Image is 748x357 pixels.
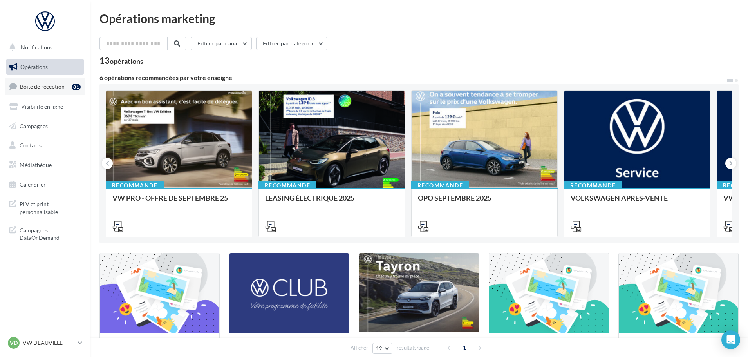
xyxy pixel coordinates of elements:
span: Notifications [21,44,52,51]
div: Recommandé [411,181,469,190]
span: PLV et print personnalisable [20,199,81,216]
a: Boîte de réception81 [5,78,85,95]
span: VD [10,339,18,347]
div: Recommandé [258,181,316,190]
div: Recommandé [106,181,164,190]
div: VW PRO - OFFRE DE SEPTEMBRE 25 [112,194,246,210]
span: Afficher [351,344,368,352]
button: Filtrer par canal [191,37,252,50]
span: Boîte de réception [20,83,65,90]
button: 12 [372,343,392,354]
a: PLV et print personnalisable [5,196,85,219]
a: Visibilité en ligne [5,98,85,115]
div: OPO SEPTEMBRE 2025 [418,194,551,210]
span: Campagnes DataOnDemand [20,225,81,242]
span: 12 [376,345,383,352]
span: Calendrier [20,181,46,188]
span: Opérations [20,63,48,70]
a: Campagnes [5,118,85,134]
div: VOLKSWAGEN APRES-VENTE [571,194,704,210]
span: Contacts [20,142,42,149]
span: Visibilité en ligne [21,103,63,110]
span: résultats/page [397,344,429,352]
div: Recommandé [564,181,622,190]
p: VW DEAUVILLE [23,339,75,347]
span: Médiathèque [20,161,52,168]
a: Médiathèque [5,157,85,173]
div: Open Intercom Messenger [721,330,740,349]
a: Contacts [5,137,85,154]
div: LEASING ÉLECTRIQUE 2025 [265,194,398,210]
span: 1 [458,341,471,354]
a: Opérations [5,59,85,75]
a: VD VW DEAUVILLE [6,335,84,350]
a: Campagnes DataOnDemand [5,222,85,245]
div: opérations [110,58,143,65]
div: 13 [99,56,143,65]
button: Notifications [5,39,82,56]
div: 81 [72,84,81,90]
div: 6 opérations recommandées par votre enseigne [99,74,726,81]
div: Opérations marketing [99,13,739,24]
span: Campagnes [20,122,48,129]
button: Filtrer par catégorie [256,37,327,50]
a: Calendrier [5,176,85,193]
